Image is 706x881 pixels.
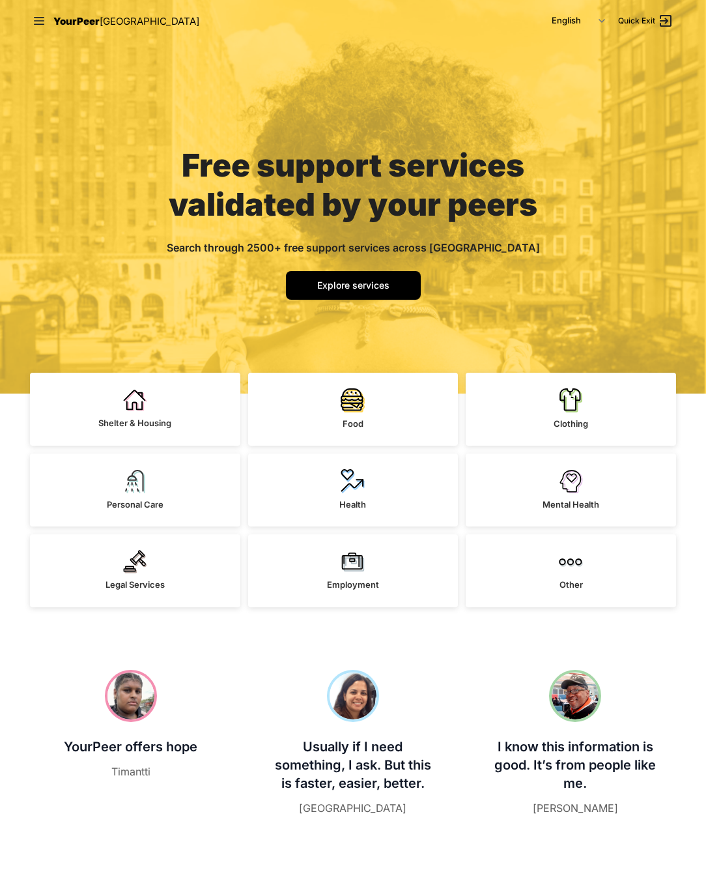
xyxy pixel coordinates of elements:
[167,241,540,254] span: Search through 2500+ free support services across [GEOGRAPHIC_DATA]
[554,418,588,429] span: Clothing
[53,15,100,27] span: YourPeer
[618,13,673,29] a: Quick Exit
[53,13,199,29] a: YourPeer[GEOGRAPHIC_DATA]
[543,499,599,510] span: Mental Health
[286,271,421,300] a: Explore services
[317,280,389,291] span: Explore services
[466,534,676,607] a: Other
[339,499,366,510] span: Health
[248,373,459,446] a: Food
[494,739,656,791] span: I know this information is good. It’s from people like me.
[48,764,213,779] figcaption: Timantti
[248,534,459,607] a: Employment
[343,418,363,429] span: Food
[466,454,676,527] a: Mental Health
[100,15,199,27] span: [GEOGRAPHIC_DATA]
[107,499,163,510] span: Personal Care
[559,579,583,590] span: Other
[64,739,197,755] span: YourPeer offers hope
[327,579,379,590] span: Employment
[30,373,240,446] a: Shelter & Housing
[30,534,240,607] a: Legal Services
[466,373,676,446] a: Clothing
[30,454,240,527] a: Personal Care
[98,418,171,428] span: Shelter & Housing
[270,800,435,816] figcaption: [GEOGRAPHIC_DATA]
[493,800,658,816] figcaption: [PERSON_NAME]
[618,16,655,26] span: Quick Exit
[248,454,459,527] a: Health
[275,739,431,791] span: Usually if I need something, I ask. But this is faster, easier, better.
[106,579,165,590] span: Legal Services
[169,146,537,224] span: Free support services validated by your peers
